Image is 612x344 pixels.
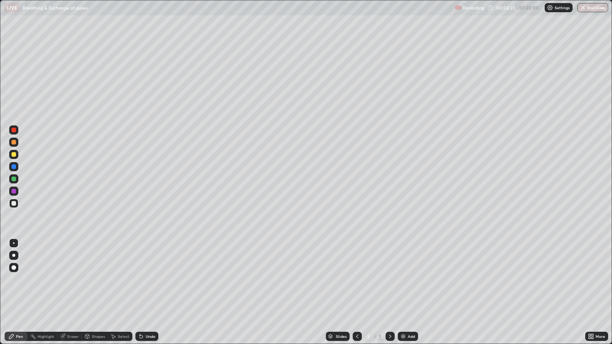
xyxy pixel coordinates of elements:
div: Select [118,334,129,338]
p: LIVE [7,5,17,11]
button: End Class [577,3,608,12]
div: 3 [378,333,382,340]
div: More [596,334,605,338]
img: add-slide-button [400,333,406,339]
div: Pen [16,334,23,338]
div: Slides [336,334,347,338]
div: Eraser [67,334,79,338]
div: 3 [365,334,373,339]
div: Highlight [37,334,54,338]
p: Recording [463,5,484,11]
img: recording.375f2c34.svg [455,5,461,11]
img: end-class-cross [580,5,586,11]
img: class-settings-icons [547,5,553,11]
p: Settings [555,6,570,10]
div: Undo [146,334,155,338]
div: Shapes [92,334,105,338]
div: / [374,334,376,339]
div: Add [408,334,415,338]
p: Breathing & Exchange of gases [23,5,88,11]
